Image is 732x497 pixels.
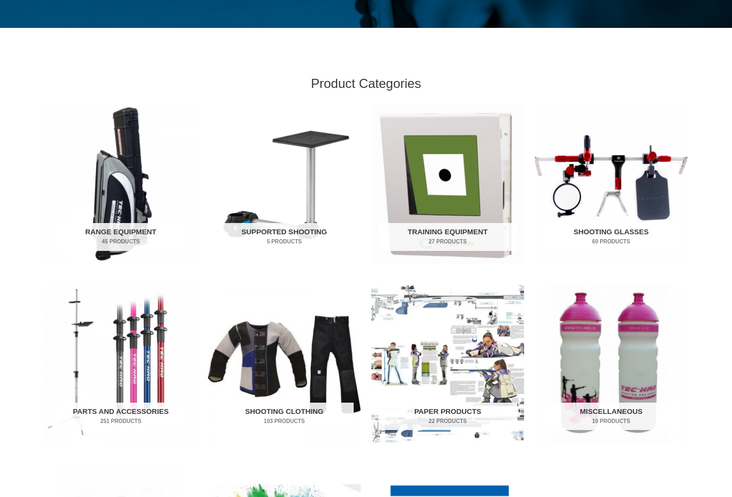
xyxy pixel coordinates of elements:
[44,284,197,443] img: Parts and Accessories
[379,238,517,246] mark: 27 Products
[542,417,681,425] mark: 10 Products
[379,403,517,431] h2: Paper Products
[535,105,688,264] img: Shooting Glasses
[542,238,681,246] mark: 60 Products
[215,417,354,425] mark: 103 Products
[215,238,354,246] mark: 5 Products
[52,417,190,425] mark: 251 Products
[535,284,688,443] img: Miscellaneous
[379,223,517,251] h2: Training Equipment
[208,284,361,443] a: Visit product category Shooting Clothing
[44,284,197,443] a: Visit product category Parts and Accessories
[371,105,524,264] img: Training Equipment
[44,105,197,264] img: Range Equipment
[208,105,361,264] img: Supported Shooting
[215,403,354,431] h2: Shooting Clothing
[371,284,524,443] img: Paper Products
[208,105,361,264] a: Visit product category Supported Shooting
[44,105,197,264] a: Visit product category Range Equipment
[379,417,517,425] mark: 22 Products
[535,105,688,264] a: Visit product category Shooting Glasses
[208,284,361,443] img: Shooting Clothing
[52,223,190,251] h2: Range Equipment
[44,75,688,92] h2: Product Categories
[542,403,681,431] h2: Miscellaneous
[52,238,190,246] mark: 45 Products
[215,223,354,251] h2: Supported Shooting
[371,284,524,443] a: Visit product category Paper Products
[371,105,524,264] a: Visit product category Training Equipment
[542,223,681,251] h2: Shooting Glasses
[52,403,190,431] h2: Parts and Accessories
[535,284,688,443] a: Visit product category Miscellaneous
